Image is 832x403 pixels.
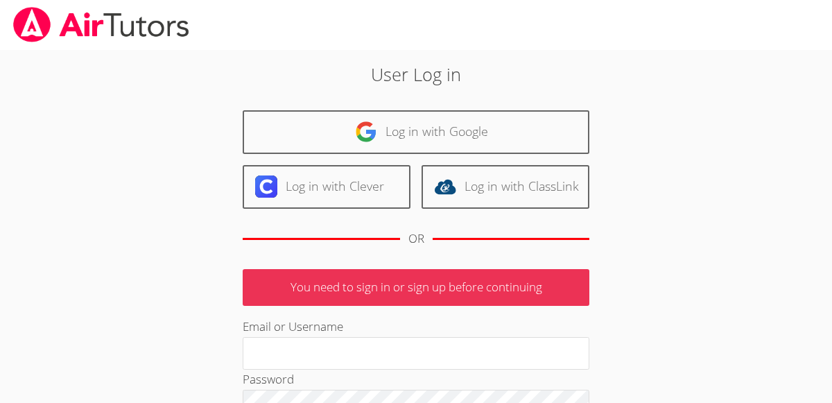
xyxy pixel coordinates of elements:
[243,318,343,334] label: Email or Username
[408,229,424,249] div: OR
[243,371,294,387] label: Password
[434,175,456,198] img: classlink-logo-d6bb404cc1216ec64c9a2012d9dc4662098be43eaf13dc465df04b49fa7ab582.svg
[355,121,377,143] img: google-logo-50288ca7cdecda66e5e0955fdab243c47b7ad437acaf1139b6f446037453330a.svg
[191,61,641,87] h2: User Log in
[243,165,410,209] a: Log in with Clever
[12,7,191,42] img: airtutors_banner-c4298cdbf04f3fff15de1276eac7730deb9818008684d7c2e4769d2f7ddbe033.png
[243,110,589,154] a: Log in with Google
[422,165,589,209] a: Log in with ClassLink
[243,269,589,306] p: You need to sign in or sign up before continuing
[255,175,277,198] img: clever-logo-6eab21bc6e7a338710f1a6ff85c0baf02591cd810cc4098c63d3a4b26e2feb20.svg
